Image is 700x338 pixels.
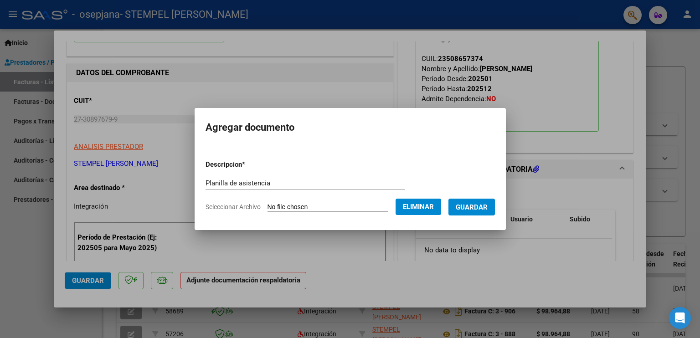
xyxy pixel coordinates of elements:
span: Guardar [456,203,488,211]
div: Open Intercom Messenger [669,307,691,329]
h2: Agregar documento [206,119,495,136]
button: Guardar [448,199,495,215]
button: Eliminar [396,199,441,215]
span: Seleccionar Archivo [206,203,261,210]
span: Eliminar [403,203,434,211]
p: Descripcion [206,159,293,170]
